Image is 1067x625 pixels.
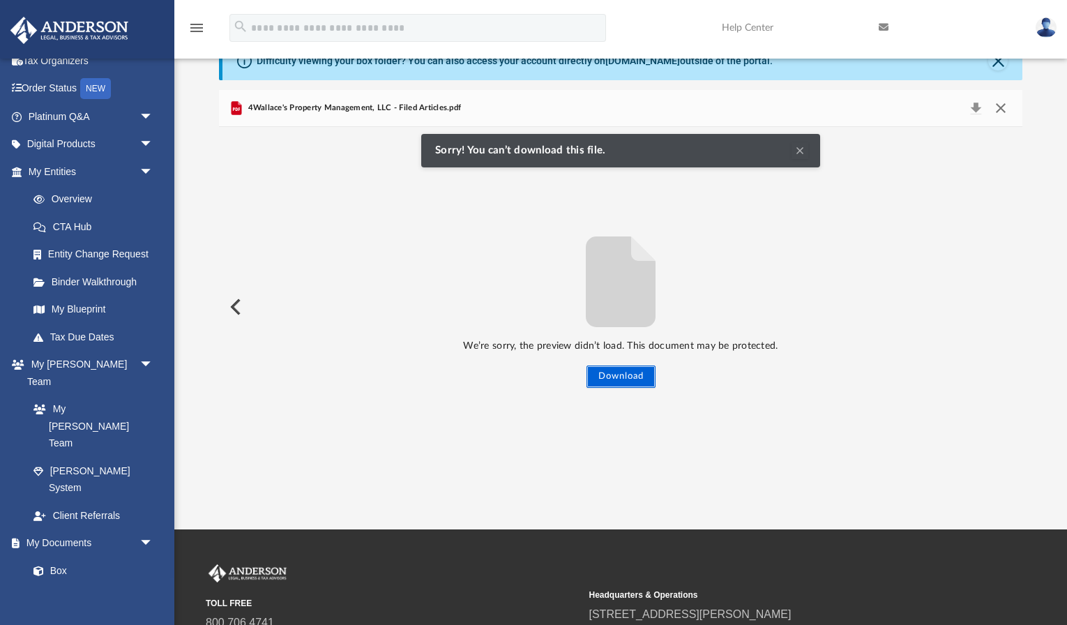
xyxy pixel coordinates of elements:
button: Download [963,98,988,118]
a: CTA Hub [20,213,174,241]
a: My [PERSON_NAME] Team [20,396,160,458]
div: Preview [219,90,1022,487]
i: search [233,19,248,34]
a: My Blueprint [20,296,167,324]
img: Anderson Advisors Platinum Portal [206,564,289,582]
p: We’re sorry, the preview didn’t load. This document may be protected. [219,338,1022,355]
div: File preview [219,127,1022,487]
a: My [PERSON_NAME] Teamarrow_drop_down [10,351,167,396]
a: [DOMAIN_NAME] [605,55,680,66]
a: Order StatusNEW [10,75,174,103]
small: TOLL FREE [206,597,580,610]
button: Close [988,51,1008,70]
a: My Entitiesarrow_drop_down [10,158,174,186]
a: My Documentsarrow_drop_down [10,529,167,557]
a: Entity Change Request [20,241,174,269]
div: NEW [80,78,111,99]
div: Difficulty viewing your box folder? You can also access your account directly on outside of the p... [257,54,773,68]
span: Sorry! You can’t download this file. [435,144,612,157]
button: Clear Notification [792,142,808,159]
a: Box [20,557,160,585]
i: menu [188,20,205,36]
a: [PERSON_NAME] System [20,457,167,502]
button: Previous File [219,287,250,326]
small: Headquarters & Operations [589,589,963,601]
a: Platinum Q&Aarrow_drop_down [10,103,174,130]
a: [STREET_ADDRESS][PERSON_NAME] [589,608,792,620]
span: 4Wallace's Property Management, LLC - Filed Articles.pdf [245,102,461,114]
img: User Pic [1036,17,1057,38]
button: Download [587,366,656,388]
span: arrow_drop_down [139,130,167,159]
img: Anderson Advisors Platinum Portal [6,17,133,44]
span: arrow_drop_down [139,158,167,186]
a: menu [188,27,205,36]
a: Client Referrals [20,502,167,529]
a: Tax Due Dates [20,323,174,351]
a: Digital Productsarrow_drop_down [10,130,174,158]
span: arrow_drop_down [139,103,167,131]
span: arrow_drop_down [139,351,167,379]
button: Close [988,98,1013,118]
a: Overview [20,186,174,213]
span: arrow_drop_down [139,529,167,558]
a: Binder Walkthrough [20,268,174,296]
a: Tax Organizers [10,47,174,75]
